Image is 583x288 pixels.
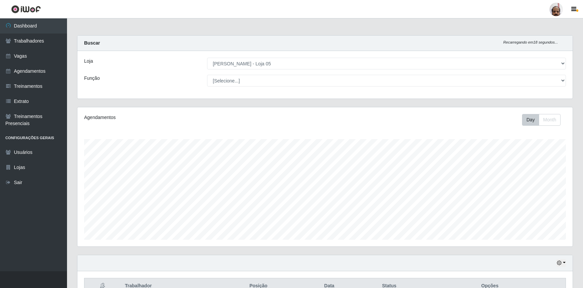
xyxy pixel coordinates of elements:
img: CoreUI Logo [11,5,41,13]
button: Month [539,114,561,126]
i: Recarregando em 18 segundos... [503,40,558,44]
label: Loja [84,58,93,65]
label: Função [84,75,100,82]
strong: Buscar [84,40,100,46]
div: Toolbar with button groups [522,114,566,126]
div: First group [522,114,561,126]
div: Agendamentos [84,114,279,121]
button: Day [522,114,539,126]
